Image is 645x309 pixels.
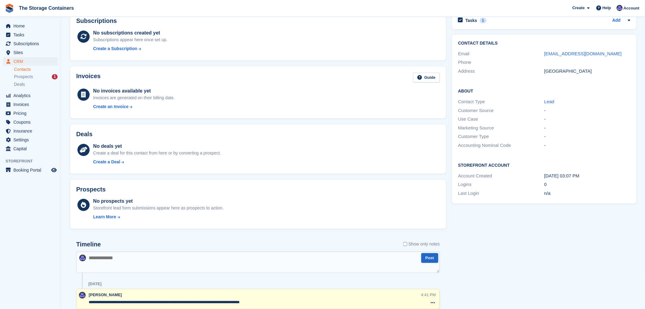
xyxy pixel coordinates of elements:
[572,5,585,11] span: Create
[93,104,175,110] a: Create an Invoice
[458,68,544,75] div: Address
[93,95,175,101] div: Invoices are generated on their billing date.
[89,293,122,297] span: [PERSON_NAME]
[13,109,50,118] span: Pricing
[403,241,440,247] label: Show only notes
[603,5,611,11] span: Help
[458,142,544,149] div: Accounting Nominal Code
[14,82,25,87] span: Deals
[52,74,58,79] div: 1
[544,107,631,114] div: -
[13,31,50,39] span: Tasks
[544,68,631,75] div: [GEOGRAPHIC_DATA]
[413,73,440,83] a: Guide
[458,50,544,57] div: Email
[93,214,116,220] div: Learn More
[544,190,631,197] div: n/a
[5,158,61,164] span: Storefront
[458,162,630,168] h2: Storefront Account
[93,150,221,156] div: Create a deal for this contact from here or by converting a prospect.
[624,5,640,11] span: Account
[14,67,58,72] a: Contacts
[458,190,544,197] div: Last Login
[88,282,102,286] div: [DATE]
[76,241,101,248] h2: Timeline
[544,116,631,123] div: -
[544,142,631,149] div: -
[612,17,621,24] a: Add
[13,144,50,153] span: Capital
[93,205,224,211] div: Storefront lead form submissions appear here as prospects to action.
[458,133,544,140] div: Customer Type
[458,173,544,180] div: Account Created
[3,48,58,57] a: menu
[93,37,168,43] div: Subscriptions appear here once set up.
[76,73,101,83] h2: Invoices
[93,143,221,150] div: No deals yet
[93,87,175,95] div: No invoices available yet
[544,51,622,56] a: [EMAIL_ADDRESS][DOMAIN_NAME]
[480,18,487,23] div: 1
[16,3,76,13] a: The Storage Containers
[93,45,168,52] a: Create a Subscription
[93,29,168,37] div: No subscriptions created yet
[544,173,631,180] div: [DATE] 03:07 PM
[93,45,137,52] div: Create a Subscription
[93,159,120,165] div: Create a Deal
[3,118,58,126] a: menu
[13,22,50,30] span: Home
[421,292,436,298] div: 4:41 PM
[458,98,544,105] div: Contact Type
[544,181,631,188] div: 0
[13,91,50,100] span: Analytics
[93,159,221,165] a: Create a Deal
[3,57,58,66] a: menu
[79,255,86,261] img: Dan Excell
[14,74,58,80] a: Prospects 1
[3,22,58,30] a: menu
[3,127,58,135] a: menu
[13,100,50,109] span: Invoices
[3,109,58,118] a: menu
[465,18,477,23] h2: Tasks
[13,48,50,57] span: Sites
[93,104,129,110] div: Create an Invoice
[3,39,58,48] a: menu
[14,74,33,80] span: Prospects
[76,186,106,193] h2: Prospects
[458,88,630,94] h2: About
[13,118,50,126] span: Coupons
[458,181,544,188] div: Logins
[544,125,631,132] div: -
[3,91,58,100] a: menu
[3,136,58,144] a: menu
[458,41,630,46] h2: Contact Details
[3,100,58,109] a: menu
[617,5,623,11] img: Dan Excell
[13,127,50,135] span: Insurance
[458,59,544,66] div: Phone
[458,116,544,123] div: Use Case
[544,133,631,140] div: -
[421,253,438,263] button: Post
[76,131,92,138] h2: Deals
[76,17,440,24] h2: Subscriptions
[458,107,544,114] div: Customer Source
[3,31,58,39] a: menu
[93,198,224,205] div: No prospects yet
[13,39,50,48] span: Subscriptions
[3,166,58,174] a: menu
[14,81,58,88] a: Deals
[93,214,224,220] a: Learn More
[13,57,50,66] span: CRM
[403,241,407,247] input: Show only notes
[5,4,14,13] img: stora-icon-8386f47178a22dfd0bd8f6a31ec36ba5ce8667c1dd55bd0f319d3a0aa187defe.svg
[458,125,544,132] div: Marketing Source
[13,166,50,174] span: Booking Portal
[544,99,554,104] a: Lead
[79,292,86,299] img: Dan Excell
[13,136,50,144] span: Settings
[3,144,58,153] a: menu
[50,166,58,174] a: Preview store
